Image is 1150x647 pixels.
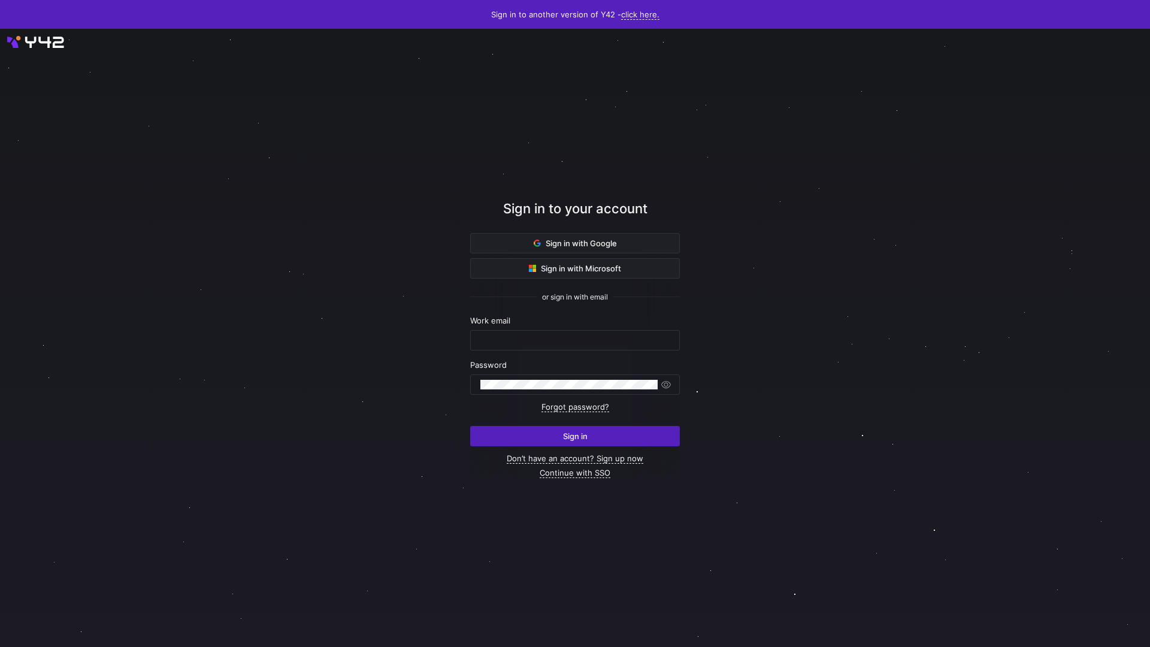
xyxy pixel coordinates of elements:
a: Don’t have an account? Sign up now [507,453,643,464]
button: Sign in [470,426,680,446]
span: Sign in with Google [534,238,617,248]
span: Sign in [563,431,588,441]
a: Continue with SSO [540,468,610,478]
div: Sign in to your account [470,199,680,233]
span: or sign in with email [542,293,608,301]
a: click here. [621,10,659,20]
span: Password [470,360,507,370]
a: Forgot password? [541,402,609,412]
button: Sign in with Microsoft [470,258,680,279]
button: Sign in with Google [470,233,680,253]
span: Sign in with Microsoft [529,264,621,273]
span: Work email [470,316,510,325]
